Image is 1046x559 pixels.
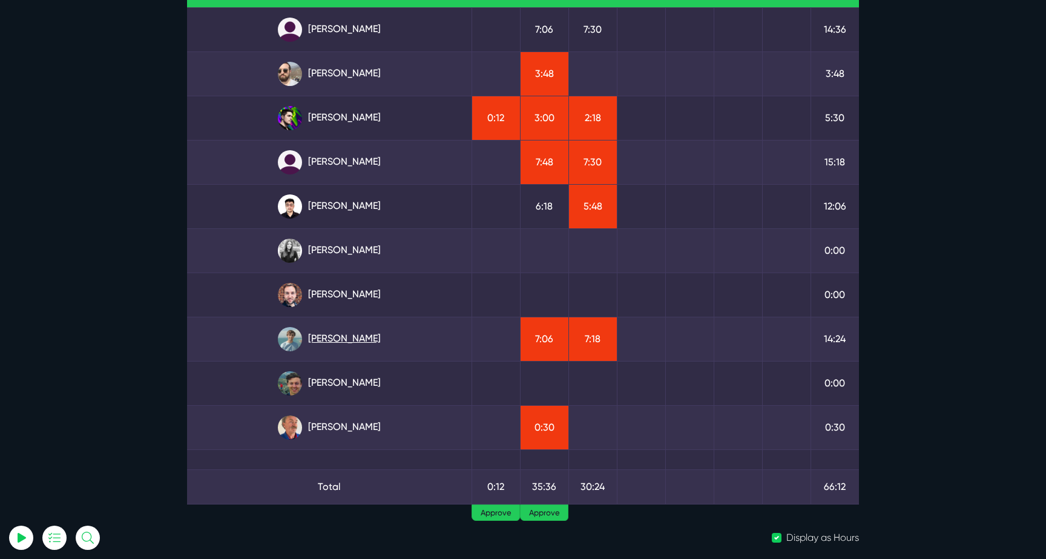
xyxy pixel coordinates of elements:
[568,7,617,51] td: 7:30
[197,371,462,395] a: [PERSON_NAME]
[811,96,859,140] td: 5:30
[278,283,302,307] img: tfogtqcjwjterk6idyiu.jpg
[39,214,173,239] button: Log In
[39,142,173,169] input: Email
[811,228,859,273] td: 0:00
[472,469,520,504] td: 0:12
[520,317,568,361] td: 7:06
[197,327,462,351] a: [PERSON_NAME]
[520,7,568,51] td: 7:06
[568,96,617,140] td: 2:18
[197,150,462,174] a: [PERSON_NAME]
[197,62,462,86] a: [PERSON_NAME]
[197,415,462,440] a: [PERSON_NAME]
[187,469,472,504] td: Total
[811,405,859,449] td: 0:30
[811,469,859,504] td: 66:12
[472,96,520,140] td: 0:12
[197,18,462,42] a: [PERSON_NAME]
[811,51,859,96] td: 3:48
[278,18,302,42] img: default_qrqg0b.png
[278,415,302,440] img: canx5m3pdzrsbjzqsess.jpg
[520,96,568,140] td: 3:00
[197,106,462,130] a: [PERSON_NAME]
[520,51,568,96] td: 3:48
[568,184,617,228] td: 5:48
[278,150,302,174] img: default_qrqg0b.png
[568,140,617,184] td: 7:30
[472,504,520,521] a: Approve
[520,469,568,504] td: 35:36
[278,371,302,395] img: esb8jb8dmrsykbqurfoz.jpg
[278,239,302,263] img: rgqpcqpgtbr9fmz9rxmm.jpg
[278,62,302,86] img: ublsy46zpoyz6muduycb.jpg
[197,239,462,263] a: [PERSON_NAME]
[568,317,617,361] td: 7:18
[811,361,859,405] td: 0:00
[811,184,859,228] td: 12:06
[520,405,568,449] td: 0:30
[811,273,859,317] td: 0:00
[786,531,859,545] label: Display as Hours
[520,184,568,228] td: 6:18
[811,140,859,184] td: 15:18
[278,194,302,219] img: xv1kmavyemxtguplm5ir.png
[811,7,859,51] td: 14:36
[520,504,568,521] a: Approve
[197,194,462,219] a: [PERSON_NAME]
[568,469,617,504] td: 30:24
[197,283,462,307] a: [PERSON_NAME]
[278,327,302,351] img: tkl4csrki1nqjgf0pb1z.png
[520,140,568,184] td: 7:48
[278,106,302,130] img: rxuxidhawjjb44sgel4e.png
[811,317,859,361] td: 14:24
